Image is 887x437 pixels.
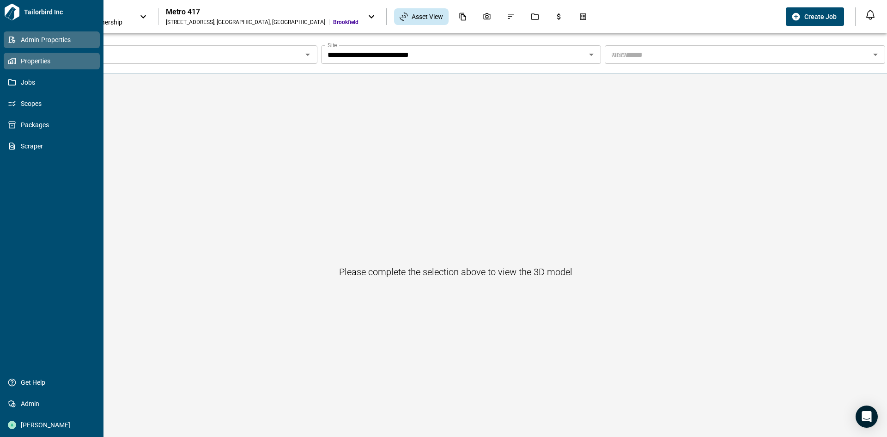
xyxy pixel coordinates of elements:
[453,9,473,25] div: Documents
[477,9,497,25] div: Photos
[525,9,545,25] div: Jobs
[16,120,91,129] span: Packages
[16,420,91,430] span: [PERSON_NAME]
[501,9,521,25] div: Issues & Info
[4,31,100,48] a: Admin-Properties
[16,99,91,108] span: Scopes
[333,18,358,26] span: Brookfield
[16,56,91,66] span: Properties
[4,138,100,154] a: Scraper
[549,9,569,25] div: Budgets
[4,95,100,112] a: Scopes
[786,7,844,26] button: Create Job
[394,8,449,25] div: Asset View
[869,48,882,61] button: Open
[4,53,100,69] a: Properties
[856,406,878,428] div: Open Intercom Messenger
[4,74,100,91] a: Jobs
[573,9,593,25] div: Takeoff Center
[863,7,878,22] button: Open notification feed
[585,48,598,61] button: Open
[16,78,91,87] span: Jobs
[16,399,91,408] span: Admin
[804,12,837,21] span: Create Job
[339,265,572,279] h6: Please complete the selection above to view the 3D model
[4,117,100,133] a: Packages
[328,41,337,49] label: Site
[20,7,100,17] span: Tailorbird Inc
[166,7,358,17] div: Metro 417
[166,18,325,26] div: [STREET_ADDRESS] , [GEOGRAPHIC_DATA] , [GEOGRAPHIC_DATA]
[4,395,100,412] a: Admin
[16,378,91,387] span: Get Help
[412,12,443,21] span: Asset View
[301,48,314,61] button: Open
[16,142,91,151] span: Scraper
[16,35,91,44] span: Admin-Properties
